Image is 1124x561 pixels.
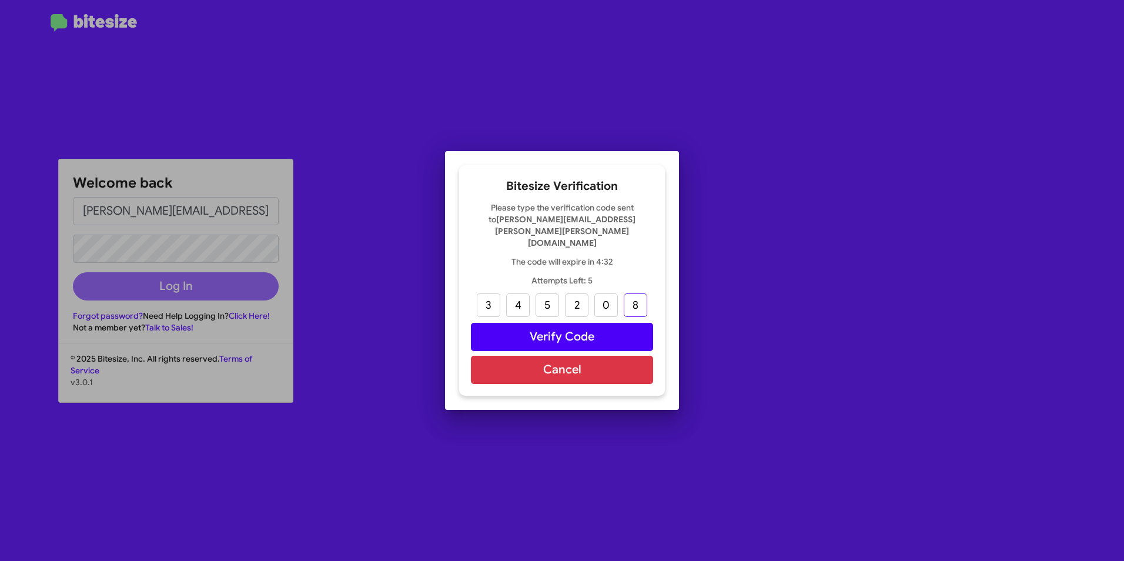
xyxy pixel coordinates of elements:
[471,275,653,286] p: Attempts Left: 5
[495,214,635,248] strong: [PERSON_NAME][EMAIL_ADDRESS][PERSON_NAME][PERSON_NAME][DOMAIN_NAME]
[471,356,653,384] button: Cancel
[471,202,653,249] p: Please type the verification code sent to
[471,177,653,196] h2: Bitesize Verification
[471,256,653,268] p: The code will expire in 4:32
[471,323,653,351] button: Verify Code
